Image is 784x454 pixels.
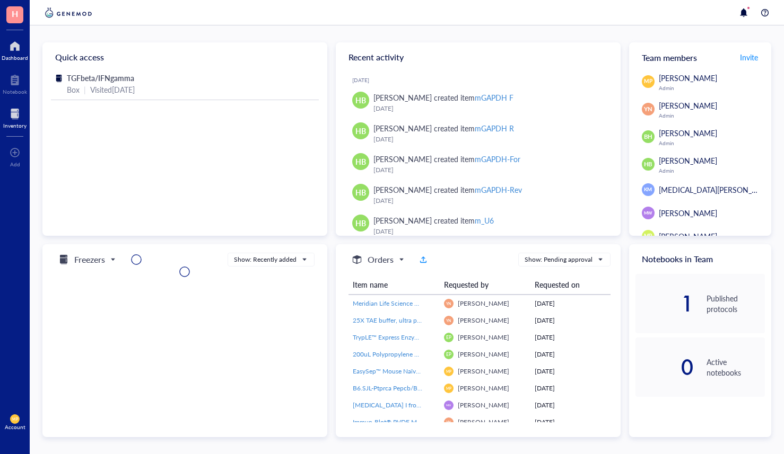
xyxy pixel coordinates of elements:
[458,400,509,410] span: [PERSON_NAME]
[659,167,765,174] div: Admin
[353,400,435,410] a: [MEDICAL_DATA] I from bovine pancreas,Type IV, lyophilized powder, ≥2,000 Kunitz units/mg protein
[353,350,435,359] a: 200uL Polypropylene Gel Loading Tips For Universal Pipettes, RNase and DNase Free, Sterile, Round...
[525,255,593,264] div: Show: Pending approval
[353,367,435,376] a: EasySep™ Mouse Naïve CD8+ [MEDICAL_DATA] Isolation Kit
[740,52,758,63] span: Invite
[644,210,652,216] span: MW
[353,384,461,393] span: B6.SJL-Ptprca Pepcb/BoyJ (B6CD45.1)
[344,180,612,210] a: HB[PERSON_NAME] created itemmGAPDH-Rev[DATE]
[373,122,514,134] div: [PERSON_NAME] created item
[446,301,451,306] span: YN
[440,275,531,295] th: Requested by
[353,316,443,325] span: 25X TAE buffer, ultra pure grade
[2,55,28,61] div: Dashboard
[535,417,606,427] div: [DATE]
[535,384,606,393] div: [DATE]
[3,72,27,95] a: Notebook
[659,231,717,242] span: [PERSON_NAME]
[344,87,612,118] a: HB[PERSON_NAME] created itemmGAPDH F[DATE]
[629,244,771,274] div: Notebooks in Team
[373,184,522,195] div: [PERSON_NAME] created item
[355,94,366,106] span: HB
[458,350,509,359] span: [PERSON_NAME]
[446,386,451,390] span: MP
[659,128,717,138] span: [PERSON_NAME]
[659,140,765,146] div: Admin
[530,275,611,295] th: Requested on
[352,77,612,83] div: [DATE]
[90,84,135,95] div: Visited [DATE]
[12,417,18,421] span: MP
[373,215,494,226] div: [PERSON_NAME] created item
[446,352,451,357] span: EP
[644,77,652,85] span: MP
[353,417,528,426] span: Immun-Blot® PVDF Membrane, Roll, 26 cm x 3.3 m, 1620177
[707,293,765,314] div: Published protocols
[535,400,606,410] div: [DATE]
[739,49,759,66] button: Invite
[344,118,612,149] a: HB[PERSON_NAME] created itemmGAPDH R[DATE]
[373,103,604,114] div: [DATE]
[475,123,514,133] div: mGAPDH R
[535,299,606,308] div: [DATE]
[458,367,509,376] span: [PERSON_NAME]
[659,112,765,119] div: Admin
[635,359,694,376] div: 0
[368,253,394,266] h5: Orders
[3,122,27,129] div: Inventory
[707,357,765,378] div: Active notebooks
[336,42,621,72] div: Recent activity
[535,367,606,376] div: [DATE]
[74,253,105,266] h5: Freezers
[659,100,717,111] span: [PERSON_NAME]
[355,186,366,198] span: HB
[644,105,652,114] span: YN
[644,132,652,141] span: BH
[344,149,612,180] a: HB[PERSON_NAME] created itemmGAPDH-For[DATE]
[3,88,27,95] div: Notebook
[349,275,440,295] th: Item name
[3,105,27,129] a: Inventory
[42,6,94,19] img: genemod-logo
[629,42,771,72] div: Team members
[659,73,717,83] span: [PERSON_NAME]
[353,316,435,325] a: 25X TAE buffer, ultra pure grade
[344,210,612,241] a: HB[PERSON_NAME] created itemm_U6[DATE]
[353,384,435,393] a: B6.SJL-Ptprca Pepcb/BoyJ (B6CD45.1)
[475,215,494,226] div: m_U6
[67,73,134,83] span: TGFbeta/IFNgamma
[535,316,606,325] div: [DATE]
[2,38,28,61] a: Dashboard
[373,153,520,165] div: [PERSON_NAME] created item
[373,195,604,206] div: [DATE]
[353,400,638,410] span: [MEDICAL_DATA] I from bovine pancreas,Type IV, lyophilized powder, ≥2,000 Kunitz units/mg protein
[12,7,18,20] span: H
[635,295,694,312] div: 1
[234,255,297,264] div: Show: Recently added
[659,208,717,218] span: [PERSON_NAME]
[644,232,652,240] span: MR
[475,154,520,164] div: mGAPDH-For
[644,160,652,169] span: HB
[353,367,525,376] span: EasySep™ Mouse Naïve CD8+ [MEDICAL_DATA] Isolation Kit
[458,333,509,342] span: [PERSON_NAME]
[446,318,451,323] span: YN
[42,42,327,72] div: Quick access
[644,186,652,193] span: KM
[10,161,20,167] div: Add
[355,217,366,229] span: HB
[373,134,604,145] div: [DATE]
[353,333,435,342] a: TrypLE™ Express Enzyme (1X), no [MEDICAL_DATA] red
[355,156,366,167] span: HB
[535,333,606,342] div: [DATE]
[659,155,717,166] span: [PERSON_NAME]
[659,85,765,91] div: Admin
[446,404,451,407] span: MW
[353,299,501,308] span: Meridian Life Science HYPERLADDER IV 100 LANES
[475,92,513,103] div: mGAPDH F
[353,333,509,342] span: TrypLE™ Express Enzyme (1X), no [MEDICAL_DATA] red
[355,125,366,137] span: HB
[446,369,451,373] span: MP
[446,335,451,340] span: EP
[353,417,435,427] a: Immun-Blot® PVDF Membrane, Roll, 26 cm x 3.3 m, 1620177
